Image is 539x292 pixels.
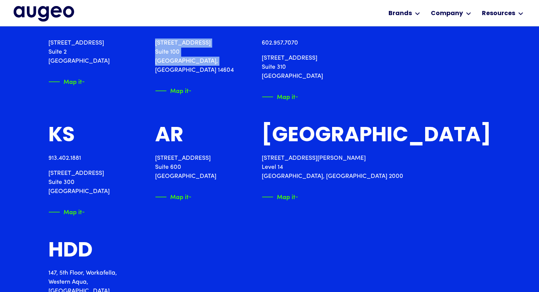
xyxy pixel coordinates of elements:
[388,9,412,18] div: Brands
[48,240,93,263] div: HDD
[262,125,491,147] div: [GEOGRAPHIC_DATA]
[170,86,189,94] div: Map it
[48,208,84,216] a: Map itArrow symbol in bright green pointing right to indicate an active link.
[48,169,110,196] p: [STREET_ADDRESS] Suite 300 [GEOGRAPHIC_DATA]
[277,92,295,100] div: Map it
[155,154,216,181] p: [STREET_ADDRESS] Suite 600 [GEOGRAPHIC_DATA]
[155,193,191,201] a: Map itArrow symbol in bright green pointing right to indicate an active link.
[277,192,295,200] div: Map it
[64,77,82,85] div: Map it
[155,39,244,75] p: [STREET_ADDRESS] Suite 100 [GEOGRAPHIC_DATA], [GEOGRAPHIC_DATA] 14604
[262,54,323,81] p: [STREET_ADDRESS] Suite 310 [GEOGRAPHIC_DATA]
[64,207,82,215] div: Map it
[295,93,307,101] img: Arrow symbol in bright green pointing right to indicate an active link.
[262,93,298,101] a: Map itArrow symbol in bright green pointing right to indicate an active link.
[48,39,110,66] p: [STREET_ADDRESS] Suite 2 [GEOGRAPHIC_DATA]
[155,125,183,147] div: AR
[262,40,298,46] a: 602.957.7070
[262,193,298,201] a: Map itArrow symbol in bright green pointing right to indicate an active link.
[82,78,93,86] img: Arrow symbol in bright green pointing right to indicate an active link.
[189,193,200,201] img: Arrow symbol in bright green pointing right to indicate an active link.
[48,155,81,161] a: 913.402.1881
[14,6,74,21] a: home
[170,192,189,200] div: Map it
[295,193,307,201] img: Arrow symbol in bright green pointing right to indicate an active link.
[262,154,491,181] p: [STREET_ADDRESS][PERSON_NAME] Level 14 [GEOGRAPHIC_DATA], [GEOGRAPHIC_DATA] 2000
[48,78,84,86] a: Map itArrow symbol in bright green pointing right to indicate an active link.
[14,6,74,21] img: Augeo's full logo in midnight blue.
[189,87,200,95] img: Arrow symbol in bright green pointing right to indicate an active link.
[82,208,93,216] img: Arrow symbol in bright green pointing right to indicate an active link.
[48,125,75,147] div: KS
[482,9,515,18] div: Resources
[431,9,463,18] div: Company
[155,87,191,95] a: Map itArrow symbol in bright green pointing right to indicate an active link.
